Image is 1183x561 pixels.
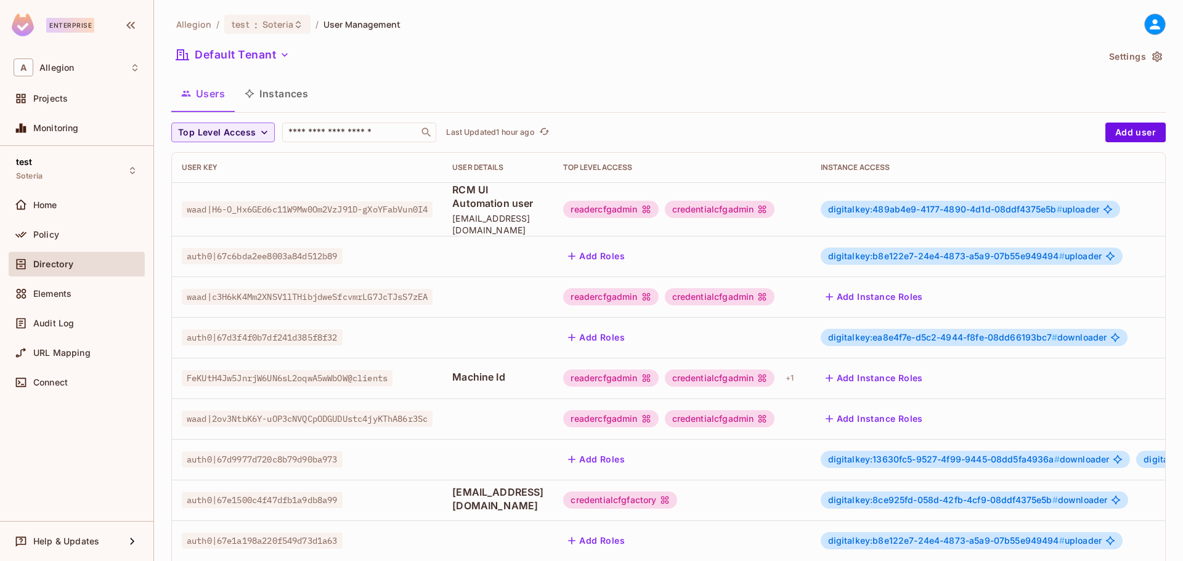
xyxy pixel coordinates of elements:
button: Add Roles [563,531,630,551]
span: # [1052,494,1058,505]
button: Settings [1104,47,1166,67]
span: uploader [828,536,1102,546]
span: Soteria [16,171,43,181]
span: # [1052,332,1057,342]
div: credentialcfgadmin [665,410,775,427]
button: Add Instance Roles [821,287,928,307]
span: downloader [828,454,1110,464]
div: credentialcfgadmin [665,369,775,387]
button: Add Instance Roles [821,368,928,388]
span: digitalkey:8ce925fd-058d-42fb-4cf9-08ddf4375e5b [828,494,1058,505]
span: downloader [828,333,1107,342]
button: Add Roles [563,246,630,266]
span: # [1054,454,1060,464]
li: / [216,18,219,30]
span: # [1059,535,1065,546]
div: User Key [182,163,433,172]
span: refresh [539,126,550,139]
button: refresh [537,125,552,140]
span: digitalkey:b8e122e7-24e4-4873-a5a9-07b55e949494 [828,535,1065,546]
span: Projects [33,94,68,103]
div: Enterprise [46,18,94,33]
span: digitalkey:ea8e4f7e-d5c2-4944-f8fe-08dd66193bc7 [828,332,1057,342]
button: Users [171,78,235,109]
button: Default Tenant [171,45,295,65]
span: : [254,20,258,30]
span: Help & Updates [33,536,99,546]
span: [EMAIL_ADDRESS][DOMAIN_NAME] [452,485,543,512]
div: readercfgadmin [563,369,658,387]
div: credentialcfgfactory [563,491,677,509]
span: digitalkey:13630fc5-9527-4f99-9445-08dd5fa4936a [828,454,1060,464]
div: Top Level Access [563,163,800,172]
span: waad|2ov3NtbK6Y-uOP3cNVQCpODGUDUstc4jyKThA86r3Sc [182,411,433,427]
span: Click to refresh data [535,125,552,140]
span: auth0|67e1a198a220f549d73d1a63 [182,533,343,549]
div: credentialcfgadmin [665,201,775,218]
span: auth0|67e1500c4f47dfb1a9db8a99 [182,492,343,508]
span: auth0|67d3f4f0b7df241d385f8f32 [182,329,343,345]
span: [EMAIL_ADDRESS][DOMAIN_NAME] [452,212,543,236]
div: credentialcfgadmin [665,288,775,305]
span: Machine Id [452,370,543,384]
span: auth0|67c6bda2ee8003a84d512b89 [182,248,343,264]
p: Last Updated 1 hour ago [446,127,534,137]
span: Monitoring [33,123,79,133]
span: User Management [323,18,400,30]
button: Instances [235,78,318,109]
span: downloader [828,495,1108,505]
button: Add user [1105,123,1166,142]
button: Top Level Access [171,123,275,142]
span: Directory [33,259,73,269]
span: # [1057,204,1062,214]
span: URL Mapping [33,348,91,358]
li: / [315,18,319,30]
img: SReyMgAAAABJRU5ErkJggg== [12,14,34,36]
span: Audit Log [33,318,74,328]
span: RCM UI Automation user [452,183,543,210]
span: uploader [828,204,1099,214]
span: A [14,59,33,76]
span: test [232,18,250,30]
span: Connect [33,377,68,387]
span: auth0|67d9977d720c8b79d90ba973 [182,451,343,467]
span: Soteria [262,18,293,30]
span: test [16,157,33,167]
div: readercfgadmin [563,201,658,218]
span: waad|c3H6kK4Mm2XNSV1lTHibjdweSfcvmrLG7JcTJsS7zEA [182,289,433,305]
span: waad|H6-O_Hx6GEd6c11W9Mw0Om2VzJ91D-gXoYFabVun0I4 [182,201,433,217]
div: readercfgadmin [563,288,658,305]
div: + 1 [781,368,799,388]
span: the active workspace [176,18,211,30]
span: Top Level Access [178,125,256,140]
div: readercfgadmin [563,410,658,427]
button: Add Instance Roles [821,409,928,429]
span: FeKUtH4Jw5JnrjW6UN6sL2oqwA5wWbOW@clients [182,370,392,386]
div: User Details [452,163,543,172]
span: uploader [828,251,1102,261]
span: Policy [33,230,59,240]
span: Home [33,200,57,210]
button: Add Roles [563,328,630,347]
span: # [1059,251,1065,261]
button: Add Roles [563,450,630,469]
span: Elements [33,289,71,299]
span: digitalkey:b8e122e7-24e4-4873-a5a9-07b55e949494 [828,251,1065,261]
span: digitalkey:489ab4e9-4177-4890-4d1d-08ddf4375e5b [828,204,1062,214]
span: Workspace: Allegion [39,63,74,73]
